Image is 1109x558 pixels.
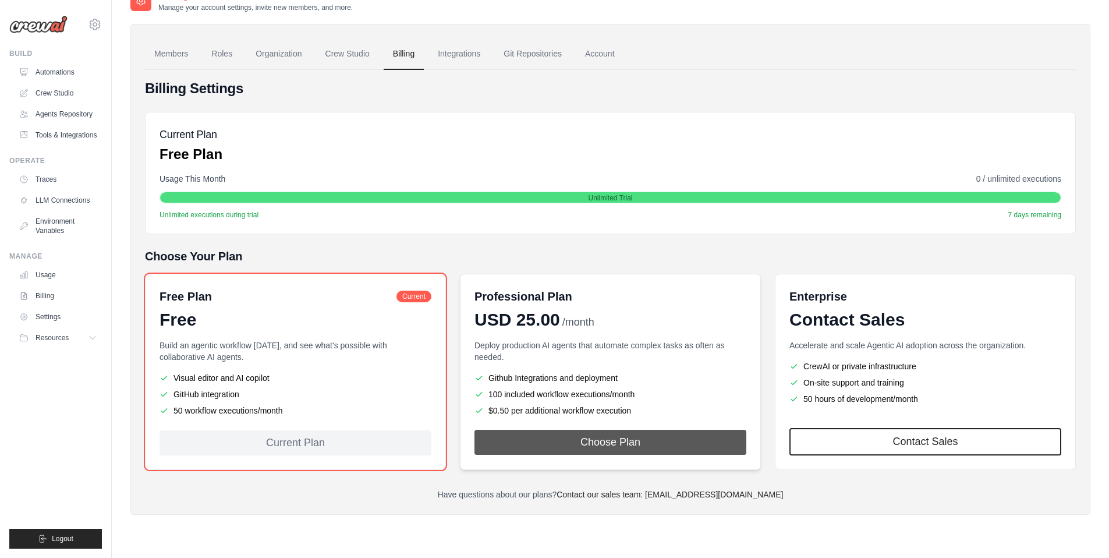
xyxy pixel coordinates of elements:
li: $0.50 per additional workflow execution [474,405,746,416]
button: Choose Plan [474,430,746,455]
a: Account [576,38,624,70]
a: Members [145,38,197,70]
a: Contact Sales [789,428,1061,455]
li: Github Integrations and deployment [474,372,746,384]
a: Automations [14,63,102,82]
li: GitHub integration [160,389,431,400]
a: Crew Studio [14,84,102,103]
a: Crew Studio [316,38,379,70]
li: 50 hours of development/month [789,393,1061,405]
li: CrewAI or private infrastructure [789,361,1061,372]
span: 7 days remaining [1008,210,1061,220]
p: Free Plan [160,145,222,164]
div: Manage [9,252,102,261]
a: Billing [14,287,102,305]
a: Git Repositories [494,38,571,70]
span: Usage This Month [160,173,225,185]
a: LLM Connections [14,191,102,210]
h6: Free Plan [160,288,212,305]
h4: Billing Settings [145,79,1076,98]
p: Deploy production AI agents that automate complex tasks as often as needed. [474,340,746,363]
p: Accelerate and scale Agentic AI adoption across the organization. [789,340,1061,351]
li: On-site support and training [789,377,1061,389]
li: 100 included workflow executions/month [474,389,746,400]
a: Tools & Integrations [14,126,102,144]
span: Resources [36,333,69,342]
a: Settings [14,308,102,326]
h5: Current Plan [160,126,222,143]
p: Build an agentic workflow [DATE], and see what's possible with collaborative AI agents. [160,340,431,363]
button: Logout [9,529,102,549]
img: Logo [9,16,68,33]
span: Logout [52,534,73,543]
div: Free [160,309,431,330]
span: Unlimited executions during trial [160,210,258,220]
a: Billing [384,38,424,70]
div: Contact Sales [789,309,1061,330]
li: 50 workflow executions/month [160,405,431,416]
div: Operate [9,156,102,165]
span: /month [562,315,594,330]
a: Integrations [428,38,490,70]
h5: Choose Your Plan [145,248,1076,264]
li: Visual editor and AI copilot [160,372,431,384]
a: Contact our sales team: [EMAIL_ADDRESS][DOMAIN_NAME] [557,490,783,499]
span: 0 / unlimited executions [976,173,1061,185]
a: Traces [14,170,102,189]
span: Unlimited Trial [588,193,632,203]
a: Organization [246,38,311,70]
span: Current [396,291,431,302]
a: Usage [14,266,102,284]
div: Build [9,49,102,58]
p: Manage your account settings, invite new members, and more. [158,3,353,12]
a: Roles [202,38,242,70]
a: Environment Variables [14,212,102,240]
button: Resources [14,329,102,347]
h6: Enterprise [789,288,1061,305]
span: USD 25.00 [474,309,560,330]
a: Agents Repository [14,105,102,123]
h6: Professional Plan [474,288,572,305]
p: Have questions about our plans? [145,489,1076,500]
div: Current Plan [160,430,431,455]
